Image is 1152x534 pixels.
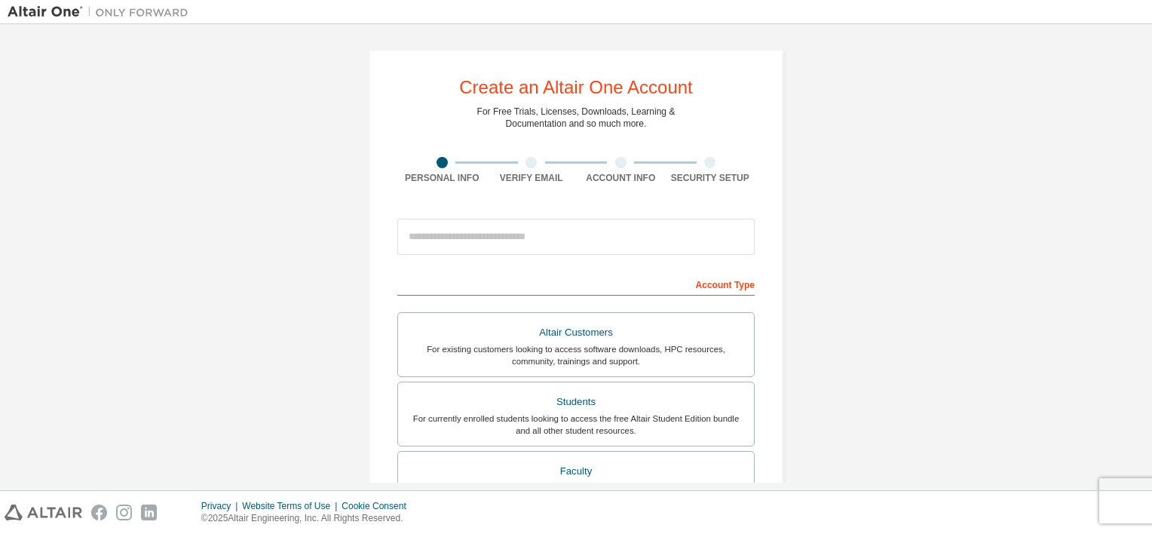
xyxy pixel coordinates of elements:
[477,106,676,130] div: For Free Trials, Licenses, Downloads, Learning & Documentation and so much more.
[116,505,132,520] img: instagram.svg
[242,500,342,512] div: Website Terms of Use
[666,172,755,184] div: Security Setup
[91,505,107,520] img: facebook.svg
[5,505,82,520] img: altair_logo.svg
[407,343,745,367] div: For existing customers looking to access software downloads, HPC resources, community, trainings ...
[407,391,745,413] div: Students
[407,461,745,482] div: Faculty
[201,500,242,512] div: Privacy
[141,505,157,520] img: linkedin.svg
[397,172,487,184] div: Personal Info
[342,500,415,512] div: Cookie Consent
[576,172,666,184] div: Account Info
[407,322,745,343] div: Altair Customers
[407,481,745,505] div: For faculty & administrators of academic institutions administering students and accessing softwa...
[201,512,415,525] p: © 2025 Altair Engineering, Inc. All Rights Reserved.
[487,172,577,184] div: Verify Email
[459,78,693,97] div: Create an Altair One Account
[407,413,745,437] div: For currently enrolled students looking to access the free Altair Student Edition bundle and all ...
[8,5,196,20] img: Altair One
[397,272,755,296] div: Account Type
